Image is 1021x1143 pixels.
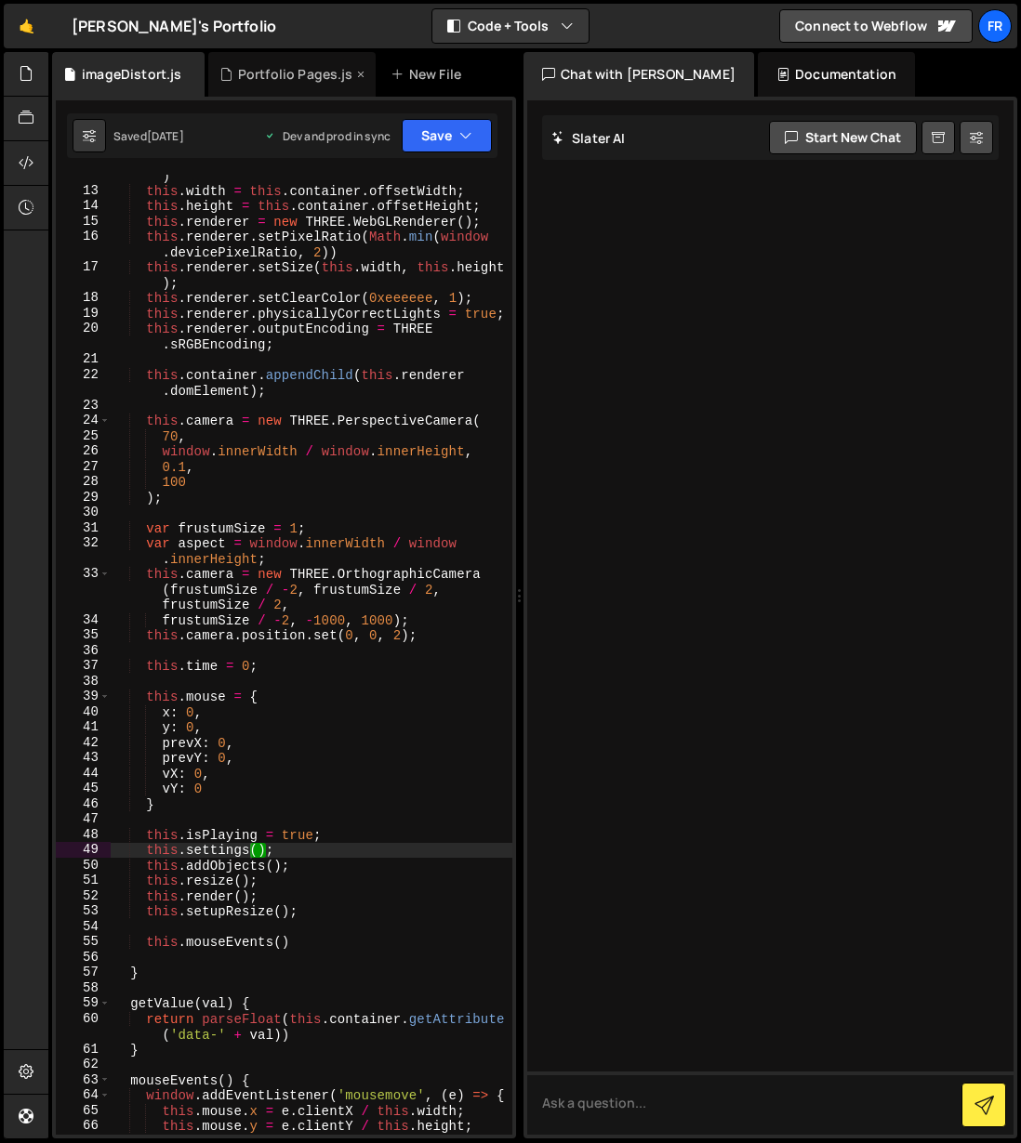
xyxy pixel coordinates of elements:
[56,1072,111,1088] div: 63
[978,9,1012,43] a: Fr
[56,290,111,306] div: 18
[432,9,589,43] button: Code + Tools
[56,796,111,812] div: 46
[56,259,111,290] div: 17
[769,121,917,154] button: Start new chat
[779,9,973,43] a: Connect to Webflow
[56,490,111,506] div: 29
[56,781,111,796] div: 45
[56,214,111,230] div: 15
[56,413,111,428] div: 24
[56,351,111,367] div: 21
[264,128,391,144] div: Dev and prod in sync
[56,1087,111,1103] div: 64
[56,1057,111,1072] div: 62
[56,950,111,966] div: 56
[56,198,111,214] div: 14
[56,627,111,643] div: 35
[56,965,111,980] div: 57
[56,428,111,444] div: 25
[56,888,111,904] div: 52
[758,52,915,97] div: Documentation
[56,612,111,628] div: 34
[551,129,626,147] h2: Slater AI
[56,750,111,766] div: 43
[56,674,111,690] div: 38
[72,15,276,37] div: [PERSON_NAME]'s Portfolio
[56,704,111,720] div: 40
[56,719,111,735] div: 41
[402,119,492,152] button: Save
[56,934,111,950] div: 55
[56,980,111,996] div: 58
[56,183,111,199] div: 13
[56,842,111,858] div: 49
[56,535,111,566] div: 32
[56,367,111,398] div: 22
[4,4,49,48] a: 🤙
[56,1118,111,1134] div: 66
[56,689,111,704] div: 39
[56,474,111,490] div: 28
[56,1042,111,1058] div: 61
[56,903,111,919] div: 53
[56,321,111,351] div: 20
[113,128,184,144] div: Saved
[147,128,184,144] div: [DATE]
[56,1011,111,1042] div: 60
[56,735,111,751] div: 42
[56,520,111,536] div: 31
[391,65,469,84] div: New File
[56,306,111,322] div: 19
[56,766,111,782] div: 44
[56,459,111,475] div: 27
[56,995,111,1011] div: 59
[524,52,754,97] div: Chat with [PERSON_NAME]
[56,398,111,414] div: 23
[56,858,111,874] div: 50
[56,811,111,827] div: 47
[56,443,111,459] div: 26
[56,658,111,674] div: 37
[82,65,181,84] div: imageDistort.js
[56,827,111,843] div: 48
[56,1103,111,1119] div: 65
[56,873,111,888] div: 51
[56,229,111,259] div: 16
[56,643,111,659] div: 36
[56,566,111,612] div: 33
[56,505,111,520] div: 30
[56,919,111,935] div: 54
[238,65,353,84] div: Portfolio Pages.js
